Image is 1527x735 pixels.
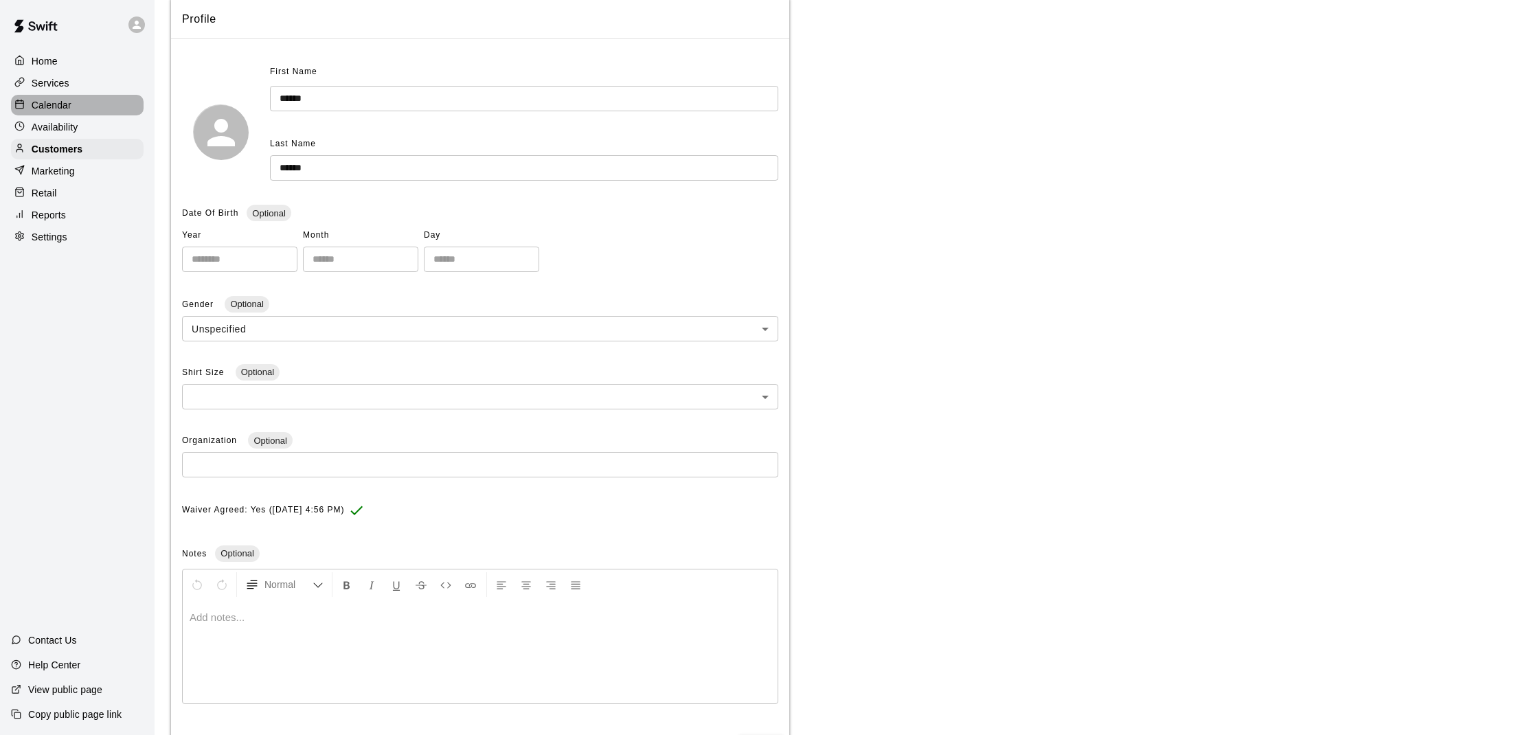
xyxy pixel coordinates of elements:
a: Reports [11,205,144,225]
button: Justify Align [564,572,587,597]
button: Insert Link [459,572,482,597]
span: Optional [215,548,259,558]
span: Organization [182,436,240,445]
p: Help Center [28,658,80,672]
button: Left Align [490,572,513,597]
button: Format Underline [385,572,408,597]
div: Unspecified [182,316,778,341]
span: Optional [225,299,269,309]
button: Format Strikethrough [409,572,433,597]
p: Reports [32,208,66,222]
a: Settings [11,227,144,247]
p: Retail [32,186,57,200]
a: Home [11,51,144,71]
p: Calendar [32,98,71,112]
span: Gender [182,299,216,309]
p: Copy public page link [28,708,122,721]
p: Availability [32,120,78,134]
span: Waiver Agreed: Yes ([DATE] 4:56 PM) [182,499,344,521]
span: Month [303,225,418,247]
span: Notes [182,549,207,558]
a: Services [11,73,144,93]
p: Contact Us [28,633,77,647]
p: Home [32,54,58,68]
span: First Name [270,61,317,83]
button: Center Align [514,572,538,597]
span: Year [182,225,297,247]
a: Retail [11,183,144,203]
a: Marketing [11,161,144,181]
span: Normal [264,578,313,591]
a: Customers [11,139,144,159]
button: Redo [210,572,234,597]
p: Customers [32,142,82,156]
button: Insert Code [434,572,457,597]
span: Optional [248,436,292,446]
span: Last Name [270,139,316,148]
button: Undo [185,572,209,597]
p: Marketing [32,164,75,178]
a: Calendar [11,95,144,115]
span: Day [424,225,539,247]
span: Date Of Birth [182,208,238,218]
p: Settings [32,230,67,244]
span: Optional [236,367,280,377]
span: Optional [247,208,291,218]
button: Right Align [539,572,563,597]
button: Formatting Options [240,572,329,597]
a: Availability [11,117,144,137]
p: Services [32,76,69,90]
p: View public page [28,683,102,697]
button: Format Bold [335,572,359,597]
span: Profile [182,10,778,28]
button: Format Italics [360,572,383,597]
span: Shirt Size [182,367,227,377]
